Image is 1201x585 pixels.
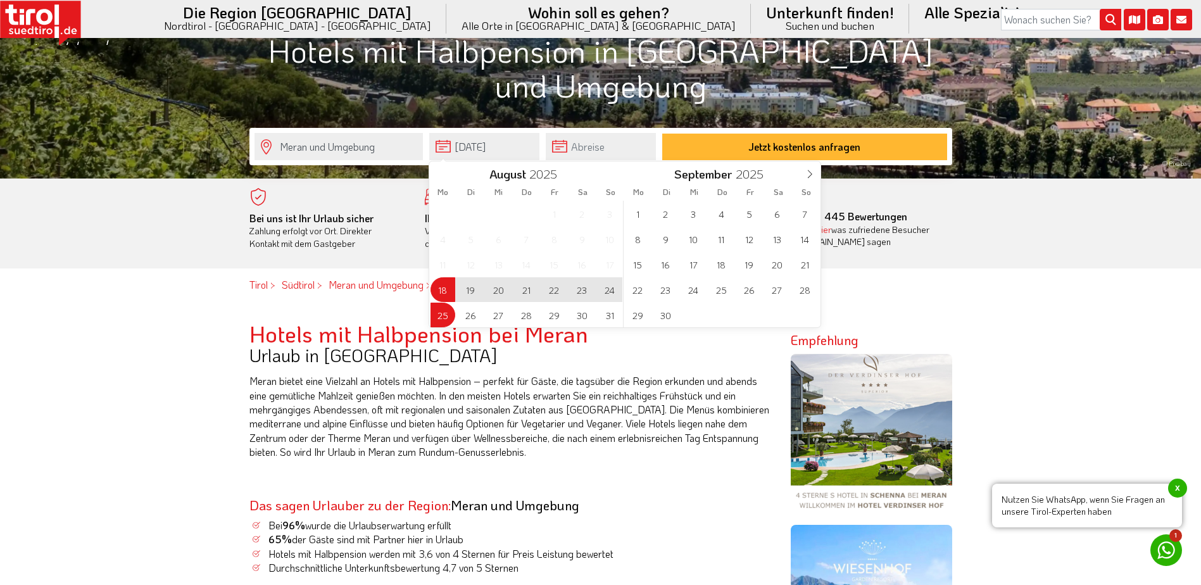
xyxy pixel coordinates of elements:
span: August 6, 2025 [486,227,511,251]
span: August 8, 2025 [542,227,567,251]
span: August 29, 2025 [542,303,567,327]
b: Bei uns ist Ihr Urlaub sicher [249,211,374,225]
span: September 4, 2025 [709,201,734,226]
span: September 7, 2025 [793,201,817,226]
h3: Meran und Umgebung [249,498,772,512]
span: August 23, 2025 [570,277,594,302]
i: Kontakt [1171,9,1192,30]
span: 4,7 [443,561,456,574]
div: Von der Buchung bis zum Aufenthalt, der gesamte Ablauf ist unkompliziert [425,212,582,250]
span: So [596,188,624,196]
span: August 11, 2025 [431,252,455,277]
small: Suchen und buchen [766,20,894,31]
span: Sa [569,188,596,196]
span: September 1, 2025 [626,201,650,226]
h1: Hotels mit Halbpension in [GEOGRAPHIC_DATA] und Umgebung [249,33,952,103]
span: September 22, 2025 [626,277,650,302]
span: August 5, 2025 [458,227,483,251]
b: 65% [268,532,292,546]
span: August 3, 2025 [598,201,622,226]
span: September 12, 2025 [737,227,762,251]
span: August 7, 2025 [514,227,539,251]
span: August 22, 2025 [542,277,567,302]
li: Durchschnittliche Unterkunftsbewertung von 5 Sternen [249,561,772,575]
i: Karte öffnen [1124,9,1145,30]
span: Das sagen Urlauber zu der Region: [249,496,451,513]
div: was zufriedene Besucher über [DOMAIN_NAME] sagen [776,223,933,248]
span: August 14, 2025 [514,252,539,277]
span: September 10, 2025 [681,227,706,251]
span: August 12, 2025 [458,252,483,277]
span: September 2, 2025 [653,201,678,226]
span: August 9, 2025 [570,227,594,251]
span: August 15, 2025 [542,252,567,277]
span: August 16, 2025 [570,252,594,277]
span: August 1, 2025 [542,201,567,226]
small: Nordtirol - [GEOGRAPHIC_DATA] - [GEOGRAPHIC_DATA] [164,20,431,31]
span: August 24, 2025 [598,277,622,302]
span: Mo [429,188,457,196]
span: August 25, 2025 [431,303,455,327]
span: Fr [541,188,569,196]
span: So [792,188,820,196]
span: August 17, 2025 [598,252,622,277]
p: Meran bietet eine Vielzahl an Hotels mit Halbpension – perfekt für Gäste, die tagsüber die Region... [249,374,772,459]
li: Bei wurde die Urlaubserwartung erfüllt [249,519,772,532]
span: August 20, 2025 [486,277,511,302]
span: September 25, 2025 [709,277,734,302]
input: Abreise [546,133,656,160]
span: September [674,168,732,180]
span: September 20, 2025 [765,252,789,277]
span: September 13, 2025 [765,227,789,251]
div: Zahlung erfolgt vor Ort. Direkter Kontakt mit dem Gastgeber [249,212,406,250]
a: 1 Nutzen Sie WhatsApp, wenn Sie Fragen an unsere Tirol-Experten habenx [1150,534,1182,566]
b: 96% [282,519,305,532]
span: September 3, 2025 [681,201,706,226]
span: Sa [764,188,792,196]
span: August 27, 2025 [486,303,511,327]
span: September 21, 2025 [793,252,817,277]
a: Tirol [249,278,268,291]
i: Fotogalerie [1147,9,1169,30]
span: September 9, 2025 [653,227,678,251]
span: September 18, 2025 [709,252,734,277]
input: Wonach suchen Sie? [1001,9,1121,30]
strong: Empfehlung [791,332,858,348]
span: August 19, 2025 [458,277,483,302]
span: August 21, 2025 [514,277,539,302]
span: x [1168,479,1187,498]
span: August 2, 2025 [570,201,594,226]
span: September 24, 2025 [681,277,706,302]
input: Year [732,166,774,182]
span: August 31, 2025 [598,303,622,327]
span: Di [653,188,681,196]
span: September 19, 2025 [737,252,762,277]
span: September 27, 2025 [765,277,789,302]
span: August [489,168,526,180]
img: verdinserhof.png [791,354,952,515]
span: September 14, 2025 [793,227,817,251]
span: August 4, 2025 [431,227,455,251]
a: Südtirol [282,278,315,291]
span: August 13, 2025 [486,252,511,277]
span: 1 [1169,529,1182,542]
span: Do [708,188,736,196]
span: September 11, 2025 [709,227,734,251]
span: August 26, 2025 [458,303,483,327]
input: Wo soll's hingehen? [255,133,423,160]
span: Mi [485,188,513,196]
span: August 28, 2025 [514,303,539,327]
span: September 23, 2025 [653,277,678,302]
b: Ihr Traumurlaub beginnt hier! [425,211,556,225]
span: September 17, 2025 [681,252,706,277]
span: August 30, 2025 [570,303,594,327]
span: Mo [625,188,653,196]
small: Alle Orte in [GEOGRAPHIC_DATA] & [GEOGRAPHIC_DATA] [462,20,736,31]
span: September 5, 2025 [737,201,762,226]
h2: Hotels mit Halbpension bei Meran [249,321,772,346]
span: September 26, 2025 [737,277,762,302]
li: Hotels mit Halbpension werden mit 3,6 von 4 Sternen für Preis Leistung bewertet [249,547,772,561]
h3: Urlaub in [GEOGRAPHIC_DATA] [249,346,772,365]
span: September 8, 2025 [626,227,650,251]
span: September 28, 2025 [793,277,817,302]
